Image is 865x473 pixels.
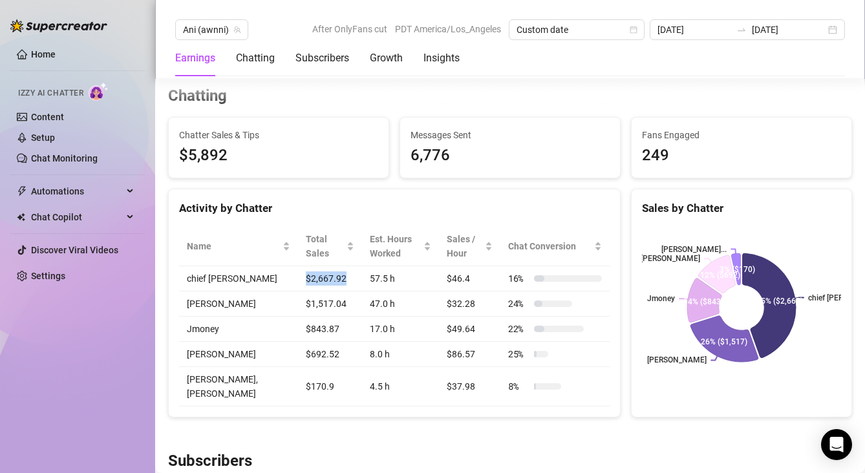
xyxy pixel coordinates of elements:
[298,291,361,317] td: $1,517.04
[31,112,64,122] a: Content
[298,266,361,291] td: $2,667.92
[306,232,343,260] span: Total Sales
[661,245,727,254] text: [PERSON_NAME]...
[31,181,123,202] span: Automations
[395,19,501,39] span: PDT America/Los_Angeles
[298,342,361,367] td: $692.52
[821,429,852,460] div: Open Intercom Messenger
[233,26,241,34] span: team
[362,317,439,342] td: 17.0 h
[298,367,361,406] td: $170.9
[508,322,529,336] span: 22 %
[500,227,610,266] th: Chat Conversion
[642,200,841,217] div: Sales by Chatter
[736,25,747,35] span: swap-right
[508,271,529,286] span: 16 %
[508,239,592,253] span: Chat Conversion
[179,143,378,168] span: $5,892
[31,245,118,255] a: Discover Viral Videos
[31,49,56,59] a: Home
[179,227,298,266] th: Name
[439,227,500,266] th: Sales / Hour
[168,86,227,107] h3: Chatting
[642,143,841,168] div: 249
[641,254,700,263] text: [PERSON_NAME]
[508,347,529,361] span: 25 %
[31,132,55,143] a: Setup
[31,153,98,163] a: Chat Monitoring
[642,128,841,142] span: Fans Engaged
[89,82,109,101] img: AI Chatter
[31,271,65,281] a: Settings
[18,87,83,100] span: Izzy AI Chatter
[298,227,361,266] th: Total Sales
[439,317,500,342] td: $49.64
[168,451,252,472] h3: Subscribers
[362,291,439,317] td: 47.0 h
[175,50,215,66] div: Earnings
[508,297,529,311] span: 24 %
[17,213,25,222] img: Chat Copilot
[179,291,298,317] td: [PERSON_NAME]
[439,266,500,291] td: $46.4
[236,50,275,66] div: Chatting
[439,291,500,317] td: $32.28
[298,317,361,342] td: $843.87
[183,20,240,39] span: Ani (awnni)
[179,200,610,217] div: Activity by Chatter
[187,239,280,253] span: Name
[447,232,482,260] span: Sales / Hour
[17,186,27,196] span: thunderbolt
[362,342,439,367] td: 8.0 h
[179,367,298,406] td: [PERSON_NAME], [PERSON_NAME]
[752,23,826,37] input: End date
[312,19,387,39] span: After OnlyFans cut
[647,356,707,365] text: [PERSON_NAME]
[362,367,439,406] td: 4.5 h
[179,342,298,367] td: [PERSON_NAME]
[295,50,349,66] div: Subscribers
[517,20,637,39] span: Custom date
[370,50,403,66] div: Growth
[439,367,500,406] td: $37.98
[630,26,637,34] span: calendar
[647,294,675,303] text: Jmoney
[508,379,529,394] span: 8 %
[657,23,731,37] input: Start date
[423,50,460,66] div: Insights
[736,25,747,35] span: to
[179,128,378,142] span: Chatter Sales & Tips
[370,232,421,260] div: Est. Hours Worked
[439,342,500,367] td: $86.57
[31,207,123,227] span: Chat Copilot
[362,266,439,291] td: 57.5 h
[411,128,610,142] span: Messages Sent
[411,143,610,168] div: 6,776
[179,317,298,342] td: Jmoney
[179,266,298,291] td: chief [PERSON_NAME]
[10,19,107,32] img: logo-BBDzfeDw.svg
